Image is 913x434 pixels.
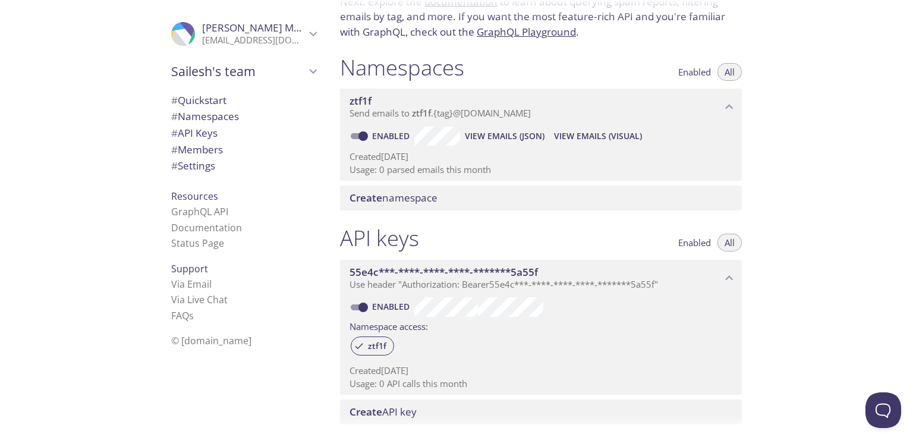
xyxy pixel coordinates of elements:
[350,150,732,163] p: Created [DATE]
[350,191,437,205] span: namespace
[162,56,326,87] div: Sailesh's team
[717,234,742,251] button: All
[350,378,732,390] p: Usage: 0 API calls this month
[162,158,326,174] div: Team Settings
[865,392,901,428] iframe: Help Scout Beacon - Open
[171,143,178,156] span: #
[171,309,194,322] a: FAQ
[477,25,576,39] a: GraphQL Playground
[171,126,178,140] span: #
[350,94,372,108] span: ztf1f
[171,159,215,172] span: Settings
[554,129,642,143] span: View Emails (Visual)
[171,126,218,140] span: API Keys
[350,405,417,419] span: API key
[361,341,393,351] span: ztf1f
[162,108,326,125] div: Namespaces
[171,237,224,250] a: Status Page
[350,191,382,205] span: Create
[171,293,228,306] a: Via Live Chat
[549,127,647,146] button: View Emails (Visual)
[340,400,742,424] div: Create API Key
[171,221,242,234] a: Documentation
[350,364,732,377] p: Created [DATE]
[460,127,549,146] button: View Emails (JSON)
[171,143,223,156] span: Members
[171,93,226,107] span: Quickstart
[370,130,414,141] a: Enabled
[340,54,464,81] h1: Namespaces
[171,63,306,80] span: Sailesh's team
[171,190,218,203] span: Resources
[171,262,208,275] span: Support
[171,159,178,172] span: #
[162,92,326,109] div: Quickstart
[189,309,194,322] span: s
[340,185,742,210] div: Create namespace
[351,336,394,356] div: ztf1f
[162,14,326,54] div: Sailesh Mandal
[171,109,178,123] span: #
[370,301,414,312] a: Enabled
[412,107,431,119] span: ztf1f
[340,89,742,125] div: ztf1f namespace
[171,205,228,218] a: GraphQL API
[717,63,742,81] button: All
[350,317,428,334] label: Namespace access:
[350,107,531,119] span: Send emails to . {tag} @[DOMAIN_NAME]
[162,125,326,141] div: API Keys
[465,129,544,143] span: View Emails (JSON)
[162,141,326,158] div: Members
[671,63,718,81] button: Enabled
[171,93,178,107] span: #
[340,225,419,251] h1: API keys
[350,405,382,419] span: Create
[671,234,718,251] button: Enabled
[171,334,251,347] span: © [DOMAIN_NAME]
[171,278,212,291] a: Via Email
[350,163,732,176] p: Usage: 0 parsed emails this month
[202,21,320,34] span: [PERSON_NAME] Mandal
[202,34,306,46] p: [EMAIL_ADDRESS][DOMAIN_NAME]
[171,109,239,123] span: Namespaces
